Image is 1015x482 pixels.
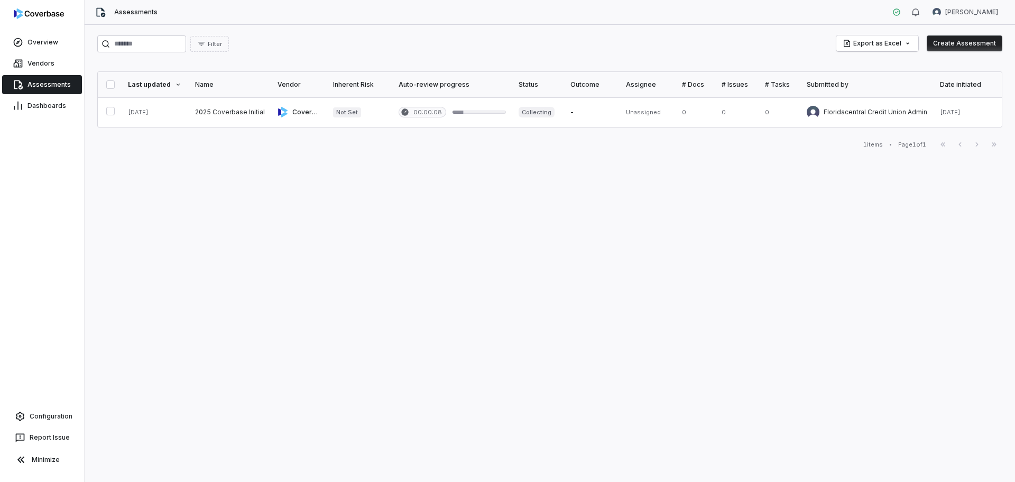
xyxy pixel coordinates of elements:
div: Assignee [626,80,669,89]
div: Status [519,80,558,89]
span: Configuration [30,412,72,421]
button: Report Issue [4,428,80,447]
div: # Issues [722,80,752,89]
a: Dashboards [2,96,82,115]
button: Minimize [4,449,80,470]
button: Brad Babin avatar[PERSON_NAME] [926,4,1004,20]
div: Inherent Risk [333,80,386,89]
button: Export as Excel [836,35,918,51]
a: Configuration [4,407,80,426]
div: Last updated [128,80,183,89]
a: Vendors [2,54,82,73]
div: • [889,141,892,148]
span: Dashboards [27,102,66,110]
td: - [564,97,619,127]
div: Date initiated [940,80,993,89]
div: 1 items [863,141,883,149]
div: Submitted by [807,80,927,89]
span: [PERSON_NAME] [945,8,998,16]
button: Create Assessment [927,35,1002,51]
span: Filter [208,40,222,48]
span: Overview [27,38,58,47]
div: # Docs [682,80,709,89]
img: Brad Babin avatar [933,8,941,16]
div: Vendor [278,80,320,89]
a: Assessments [2,75,82,94]
div: Page 1 of 1 [898,141,926,149]
img: Floridacentral Credit Union Admin avatar [807,106,819,119]
span: Assessments [114,8,158,16]
span: Assessments [27,80,71,89]
span: Report Issue [30,433,70,442]
span: Minimize [32,456,60,464]
button: Filter [190,36,229,52]
div: Auto-review progress [399,80,506,89]
div: Outcome [570,80,613,89]
span: Vendors [27,59,54,68]
img: logo-D7KZi-bG.svg [14,8,64,19]
div: # Tasks [765,80,794,89]
div: Name [195,80,265,89]
a: Overview [2,33,82,52]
